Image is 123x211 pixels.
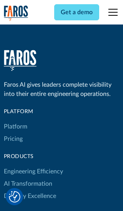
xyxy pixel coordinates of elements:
[4,153,63,161] div: products
[4,108,63,116] div: Platform
[9,191,20,203] img: Revisit consent button
[4,5,28,21] a: home
[4,165,63,178] a: Engineering Efficiency
[9,191,20,203] button: Cookie Settings
[4,50,37,71] a: home
[4,80,120,99] div: Faros AI gives leaders complete visibility into their entire engineering operations.
[104,3,119,21] div: menu
[4,120,27,133] a: Platform
[54,4,99,20] a: Get a demo
[4,190,56,202] a: Delivery Excellence
[4,178,52,190] a: AI Transformation
[4,133,23,145] a: Pricing
[4,50,37,71] img: Faros Logo White
[4,5,28,21] img: Logo of the analytics and reporting company Faros.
